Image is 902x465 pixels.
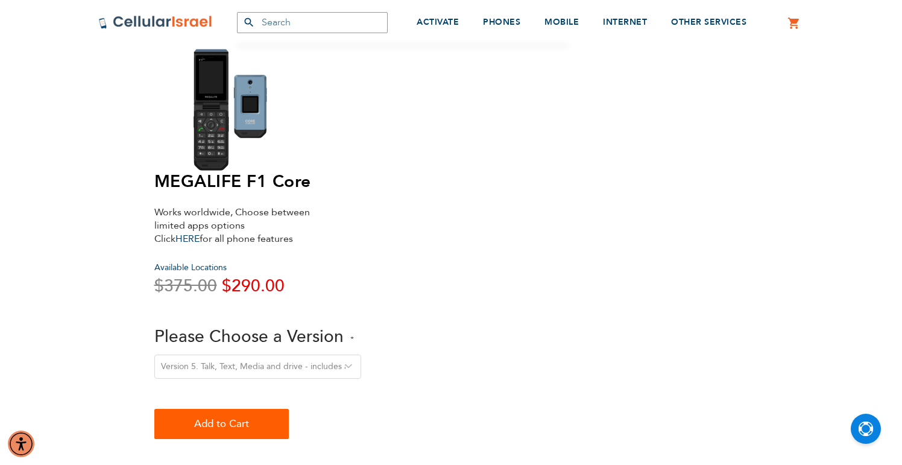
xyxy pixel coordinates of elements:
a: Available Locations [154,262,227,273]
span: PHONES [483,16,520,28]
span: MOBILE [544,16,579,28]
a: HERE [175,232,200,245]
span: $375.00 [154,274,217,297]
input: Search [237,12,388,33]
span: OTHER SERVICES [671,16,746,28]
span: $290.00 [222,274,285,297]
span: Add to Cart [194,412,249,436]
div: Accessibility Menu [8,431,34,457]
img: Cellular Israel Logo [98,15,213,30]
h1: MEGALIFE F1 Core [154,171,577,192]
span: Please Choose a Version [154,325,344,348]
span: INTERNET [603,16,647,28]
img: MEGALIFE F1 Core [154,48,329,171]
div: Works worldwide, Choose between limited apps options Click for all phone features [154,206,341,245]
span: ACTIVATE [417,16,459,28]
button: Add to Cart [154,409,289,439]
